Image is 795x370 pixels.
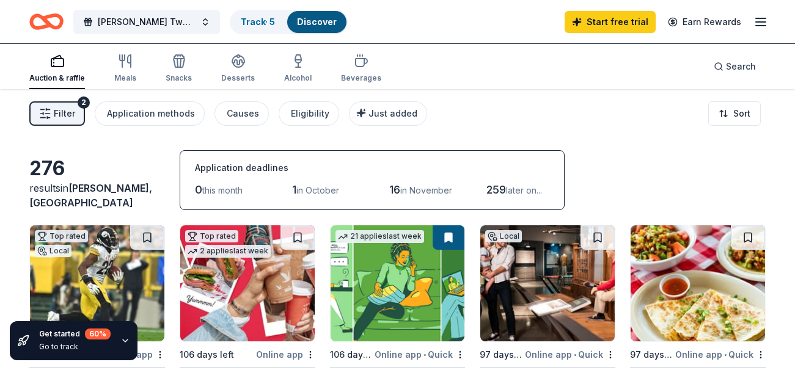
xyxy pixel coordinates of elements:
[486,183,506,196] span: 259
[368,108,417,118] span: Just added
[375,347,465,362] div: Online app Quick
[166,73,192,83] div: Snacks
[296,185,339,195] span: in October
[284,73,312,83] div: Alcohol
[485,230,522,242] div: Local
[78,96,90,109] div: 2
[291,106,329,121] div: Eligibility
[675,347,766,362] div: Online app Quick
[525,347,615,362] div: Online app Quick
[574,350,576,360] span: •
[29,182,152,209] span: [PERSON_NAME], [GEOGRAPHIC_DATA]
[480,225,615,341] img: Image for Heinz History Center
[185,245,271,258] div: 2 applies last week
[195,161,549,175] div: Application deadlines
[389,183,400,196] span: 16
[661,11,749,33] a: Earn Rewards
[708,101,761,126] button: Sort
[29,73,85,83] div: Auction & raffle
[733,106,750,121] span: Sort
[114,49,136,89] button: Meals
[292,183,296,196] span: 1
[400,185,452,195] span: in November
[565,11,656,33] a: Start free trial
[423,350,426,360] span: •
[54,106,75,121] span: Filter
[330,347,373,362] div: 106 days left
[114,73,136,83] div: Meals
[39,342,111,352] div: Go to track
[279,101,339,126] button: Eligibility
[256,347,315,362] div: Online app
[480,347,522,362] div: 97 days left
[29,49,85,89] button: Auction & raffle
[29,156,165,181] div: 276
[29,101,85,126] button: Filter2
[98,15,196,29] span: [PERSON_NAME] Twp. Middle School Dance A Thon 2026
[241,16,275,27] a: Track· 5
[704,54,766,79] button: Search
[221,73,255,83] div: Desserts
[297,16,337,27] a: Discover
[341,73,381,83] div: Beverages
[335,230,424,243] div: 21 applies last week
[29,182,152,209] span: in
[284,49,312,89] button: Alcohol
[341,49,381,89] button: Beverages
[630,347,673,362] div: 97 days left
[30,225,164,341] img: Image for Pittsburgh Steelers
[29,7,64,36] a: Home
[221,49,255,89] button: Desserts
[724,350,727,360] span: •
[506,185,542,195] span: later on...
[331,225,465,341] img: Image for BetterHelp Social Impact
[202,185,243,195] span: this month
[107,106,195,121] div: Application methods
[39,328,111,339] div: Get started
[185,230,238,242] div: Top rated
[35,230,88,242] div: Top rated
[726,59,756,74] span: Search
[166,49,192,89] button: Snacks
[230,10,348,34] button: Track· 5Discover
[349,101,427,126] button: Just added
[29,181,165,210] div: results
[631,225,765,341] img: Image for California Tortilla
[180,225,315,341] img: Image for Wawa Foundation
[73,10,220,34] button: [PERSON_NAME] Twp. Middle School Dance A Thon 2026
[227,106,259,121] div: Causes
[195,183,202,196] span: 0
[95,101,205,126] button: Application methods
[35,245,71,257] div: Local
[214,101,269,126] button: Causes
[85,328,111,339] div: 60 %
